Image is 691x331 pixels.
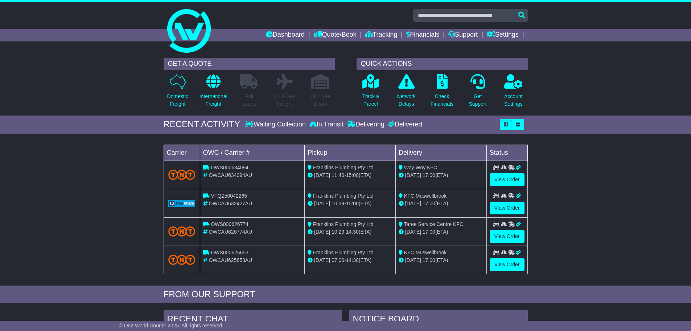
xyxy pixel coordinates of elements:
[405,229,421,235] span: [DATE]
[486,145,527,161] td: Status
[365,29,397,41] a: Tracking
[399,228,484,236] div: (ETA)
[405,172,421,178] span: [DATE]
[119,323,224,328] span: © One World Courier 2025. All rights reserved.
[448,29,478,41] a: Support
[167,93,188,108] p: Domestic Freight
[396,74,416,112] a: NetworkDelays
[308,121,345,129] div: In Transit
[199,74,228,112] a: InternationalFreight
[240,93,258,108] p: Full Loads
[332,257,344,263] span: 07:00
[168,255,196,265] img: TNT_Domestic.png
[314,229,330,235] span: [DATE]
[211,250,248,255] span: OWS000625653
[314,172,330,178] span: [DATE]
[468,74,487,112] a: GetSupport
[399,200,484,207] div: (ETA)
[305,145,396,161] td: Pickup
[504,74,523,112] a: AccountSettings
[431,93,453,108] p: Check Financials
[164,119,246,130] div: RECENT ACTIVITY -
[332,172,344,178] span: 11:40
[313,29,356,41] a: Quote/Book
[308,228,392,236] div: - (ETA)
[313,250,374,255] span: Franklins Plumbing Pty Ltd
[164,310,342,330] div: RECENT CHAT
[362,74,379,112] a: Track aParcel
[345,121,386,129] div: Delivering
[164,289,528,300] div: FROM OUR SUPPORT
[314,201,330,206] span: [DATE]
[308,200,392,207] div: - (ETA)
[405,201,421,206] span: [DATE]
[423,201,435,206] span: 17:00
[423,229,435,235] span: 17:00
[164,58,335,70] div: GET A QUOTE
[386,121,422,129] div: Delivered
[313,165,374,170] span: Franklins Plumbing Pty Ltd
[349,310,528,330] div: NOTICE BOARD
[311,93,330,108] p: Air / Sea Depot
[395,145,486,161] td: Delivery
[168,226,196,236] img: TNT_Domestic.png
[211,221,248,227] span: OWS000626774
[200,145,305,161] td: OWC / Carrier #
[209,172,252,178] span: OWCAU634094AU
[245,121,307,129] div: Waiting Collection
[314,257,330,263] span: [DATE]
[399,257,484,264] div: (ETA)
[200,93,227,108] p: International Freight
[346,229,359,235] span: 14:30
[168,200,196,207] img: GetCarrierServiceLogo
[211,165,248,170] span: OWS000634094
[490,173,525,186] a: View Order
[346,201,359,206] span: 15:00
[404,193,447,199] span: KFC Muswellbrook
[313,193,374,199] span: Franklins Plumbing Pty Ltd
[164,145,200,161] td: Carrier
[209,229,252,235] span: OWCAU626774AU
[423,172,435,178] span: 17:00
[406,29,439,41] a: Financials
[166,74,188,112] a: DomesticFreight
[308,171,392,179] div: - (ETA)
[362,93,379,108] p: Track a Parcel
[346,172,359,178] span: 15:00
[404,250,447,255] span: KFC Muswellbrook
[346,257,359,263] span: 14:30
[490,258,525,271] a: View Order
[308,257,392,264] div: - (ETA)
[404,165,437,170] span: Woy Woy KFC
[274,93,296,108] p: Air & Sea Freight
[209,257,252,263] span: OWCAU625653AU
[168,170,196,179] img: TNT_Domestic.png
[405,257,421,263] span: [DATE]
[313,221,374,227] span: Franklins Plumbing Pty Ltd
[332,229,344,235] span: 10:29
[399,171,484,179] div: (ETA)
[404,221,463,227] span: Taree Service Centre KFC
[397,93,415,108] p: Network Delays
[430,74,454,112] a: CheckFinancials
[490,230,525,243] a: View Order
[209,201,252,206] span: OWCAU632427AU
[211,193,247,199] span: VFQZ50042265
[357,58,528,70] div: QUICK ACTIONS
[423,257,435,263] span: 17:00
[332,201,344,206] span: 10:39
[487,29,519,41] a: Settings
[504,93,523,108] p: Account Settings
[266,29,305,41] a: Dashboard
[469,93,486,108] p: Get Support
[490,202,525,214] a: View Order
